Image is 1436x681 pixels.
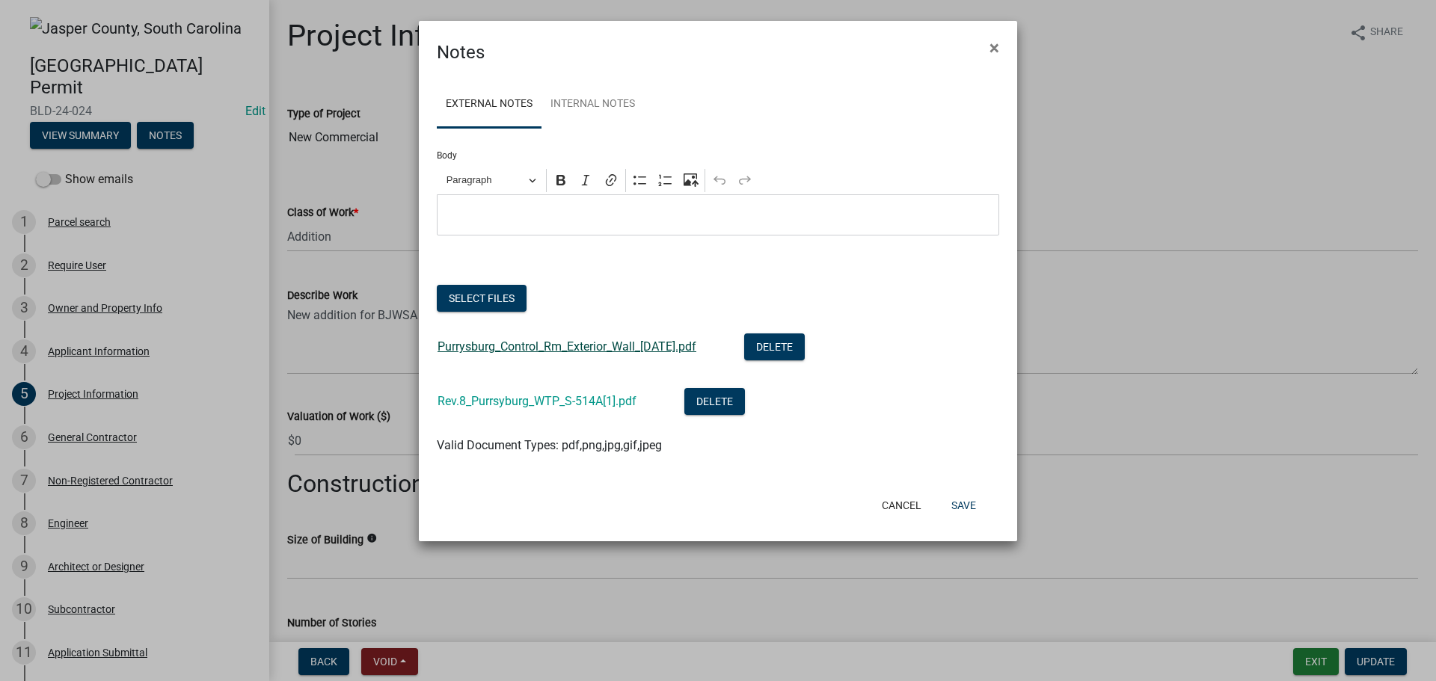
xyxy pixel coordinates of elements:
span: × [989,37,999,58]
a: Purrysburg_Control_Rm_Exterior_Wall_[DATE].pdf [438,339,696,354]
a: External Notes [437,81,541,129]
button: Delete [684,388,745,415]
button: Cancel [870,492,933,519]
span: Valid Document Types: pdf,png,jpg,gif,jpeg [437,438,662,452]
button: Select files [437,285,527,312]
a: Internal Notes [541,81,644,129]
wm-modal-confirm: Delete Document [744,341,805,355]
button: Save [939,492,988,519]
label: Body [437,151,457,160]
wm-modal-confirm: Delete Document [684,395,745,410]
a: Rev.8_Purrsyburg_WTP_S-514A[1].pdf [438,394,636,408]
span: Paragraph [447,171,524,189]
button: Paragraph, Heading [440,169,543,192]
div: Editor editing area: main. Press Alt+0 for help. [437,194,999,235]
h4: Notes [437,39,485,66]
button: Close [978,27,1011,69]
div: Editor toolbar [437,166,999,194]
button: Delete [744,333,805,360]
